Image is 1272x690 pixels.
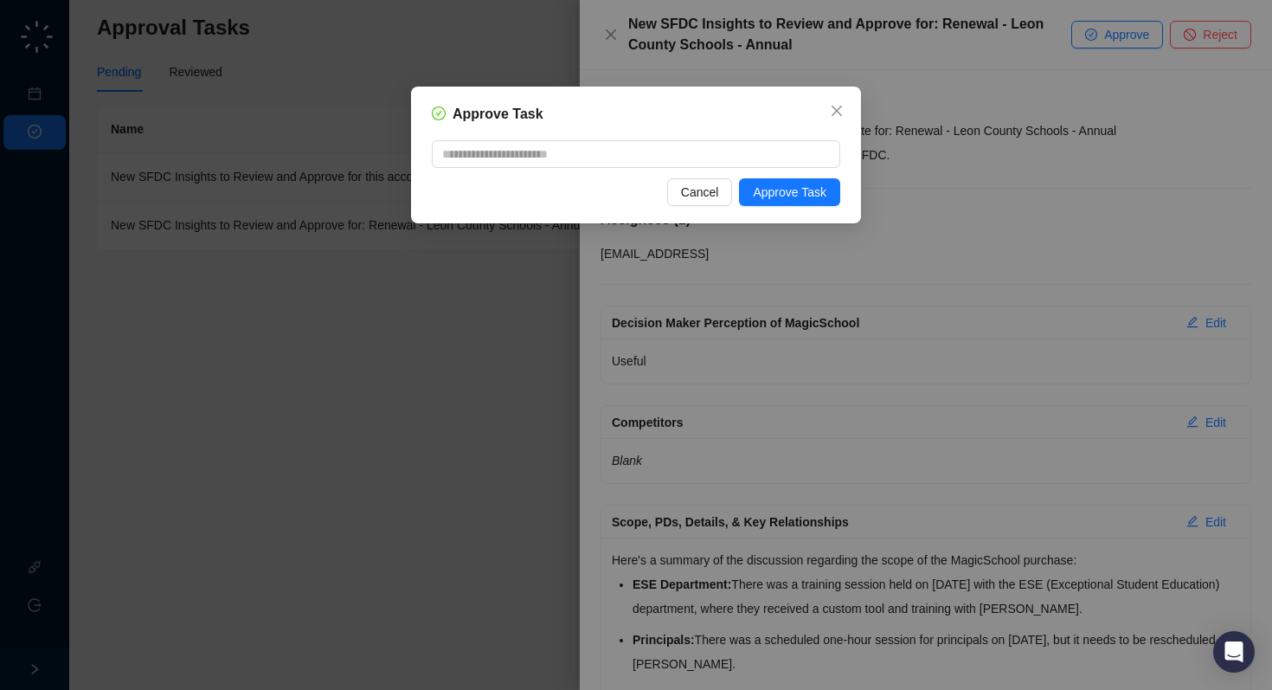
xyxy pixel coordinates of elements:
[823,97,851,125] button: Close
[739,178,840,206] button: Approve Task
[432,106,446,120] span: check-circle
[667,178,733,206] button: Cancel
[681,183,719,202] span: Cancel
[830,104,844,118] span: close
[453,104,543,125] h5: Approve Task
[1213,631,1255,673] div: Open Intercom Messenger
[753,183,826,202] span: Approve Task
